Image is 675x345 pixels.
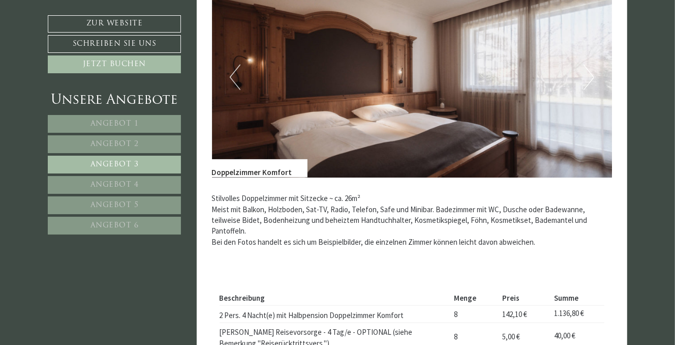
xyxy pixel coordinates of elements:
[334,268,401,286] button: Senden
[90,161,139,168] span: Angebot 3
[90,120,139,128] span: Angebot 1
[550,291,604,305] th: Summe
[15,29,145,37] div: Montis – Active Nature Spa
[220,291,451,305] th: Beschreibung
[48,35,181,53] a: Schreiben Sie uns
[90,181,139,189] span: Angebot 4
[450,291,498,305] th: Menge
[502,309,527,319] span: 142,10 €
[230,65,240,90] button: Previous
[498,291,550,305] th: Preis
[90,202,139,209] span: Angebot 5
[212,193,612,247] p: Stilvolles Doppelzimmer mit Sitzecke ~ ca. 26m² Meist mit Balkon, Holzboden, Sat-TV, Radio, Telef...
[90,140,139,148] span: Angebot 2
[48,55,181,73] a: Jetzt buchen
[48,15,181,33] a: Zur Website
[15,47,145,54] small: 19:56
[502,332,520,341] span: 5,00 €
[584,65,594,90] button: Next
[48,91,181,110] div: Unsere Angebote
[450,306,498,323] td: 8
[550,306,604,323] td: 1.136,80 €
[90,222,139,229] span: Angebot 6
[220,306,451,323] td: 2 Pers. 4 Nacht(e) mit Halbpension Doppelzimmer Komfort
[183,8,218,24] div: [DATE]
[8,27,150,56] div: Guten Tag, wie können wir Ihnen helfen?
[212,159,308,178] div: Doppelzimmer Komfort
